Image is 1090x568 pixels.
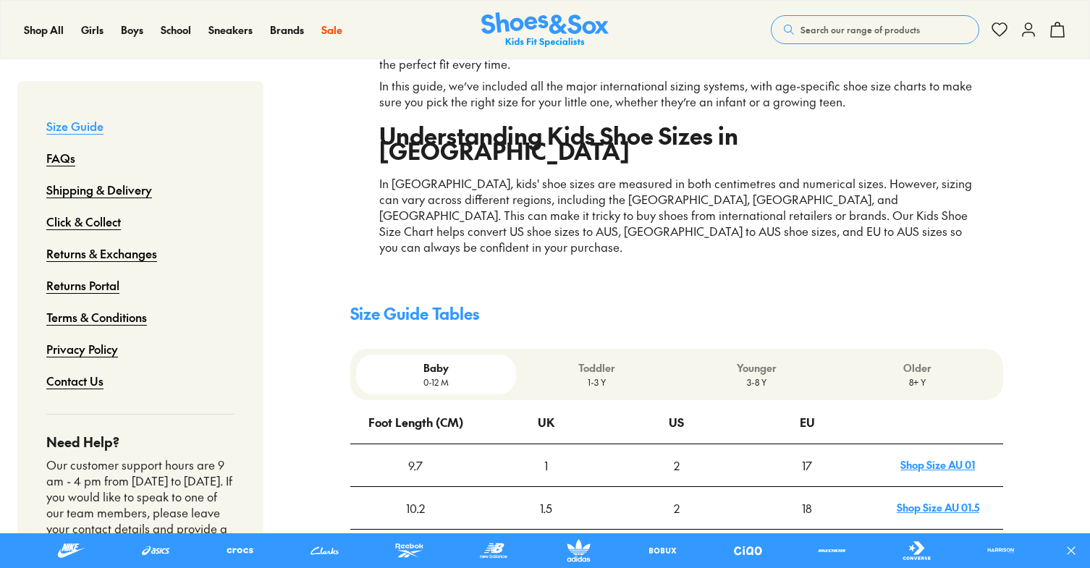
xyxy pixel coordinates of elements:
[522,360,671,376] p: Toddler
[46,301,147,333] a: Terms & Conditions
[121,22,143,38] a: Boys
[800,402,815,442] div: EU
[900,457,975,472] a: Shop Size AU 01
[743,488,871,528] div: 18
[46,174,152,205] a: Shipping & Delivery
[379,127,974,159] h2: Understanding Kids Shoe Sizes in [GEOGRAPHIC_DATA]
[842,360,992,376] p: Older
[121,22,143,37] span: Boys
[897,500,979,514] a: Shop Size AU 01.5
[350,302,1003,326] h4: Size Guide Tables
[46,457,235,568] p: Our customer support hours are 9 am - 4 pm from [DATE] to [DATE]. If you would like to speak to o...
[46,365,103,397] a: Contact Us
[743,445,871,486] div: 17
[379,78,974,110] p: In this guide, we’ve included all the major international sizing systems, with age-specific shoe ...
[368,402,463,442] div: Foot Length (CM)
[351,445,480,486] div: 9.7
[683,360,832,376] p: Younger
[538,402,554,442] div: UK
[208,22,253,38] a: Sneakers
[24,22,64,37] span: Shop All
[362,376,511,389] p: 0-12 M
[481,12,609,48] img: SNS_Logo_Responsive.svg
[522,376,671,389] p: 1-3 Y
[208,22,253,37] span: Sneakers
[46,110,103,142] a: Size Guide
[161,22,191,37] span: School
[321,22,342,38] a: Sale
[379,176,974,255] p: In [GEOGRAPHIC_DATA], kids' shoe sizes are measured in both centimetres and numerical sizes. Howe...
[362,360,511,376] p: Baby
[351,488,480,528] div: 10.2
[24,22,64,38] a: Shop All
[612,445,741,486] div: 2
[81,22,103,37] span: Girls
[669,402,684,442] div: US
[481,12,609,48] a: Shoes & Sox
[771,15,979,44] button: Search our range of products
[842,376,992,389] p: 8+ Y
[270,22,304,37] span: Brands
[481,488,610,528] div: 1.5
[270,22,304,38] a: Brands
[46,432,235,452] h4: Need Help?
[612,488,741,528] div: 2
[161,22,191,38] a: School
[683,376,832,389] p: 3-8 Y
[481,445,610,486] div: 1
[81,22,103,38] a: Girls
[800,23,920,36] span: Search our range of products
[46,142,75,174] a: FAQs
[46,205,121,237] a: Click & Collect
[46,269,119,301] a: Returns Portal
[46,237,157,269] a: Returns & Exchanges
[321,22,342,37] span: Sale
[46,333,118,365] a: Privacy Policy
